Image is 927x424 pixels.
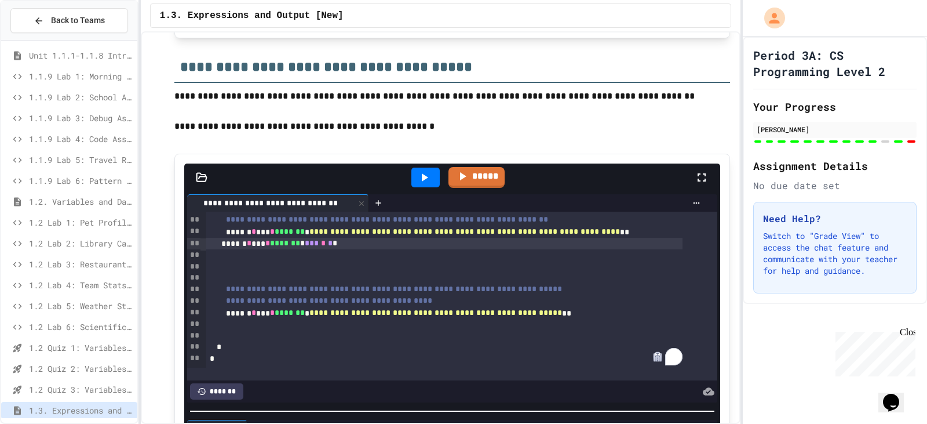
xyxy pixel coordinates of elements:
iframe: chat widget [878,378,915,412]
span: 1.1.9 Lab 3: Debug Assembly [29,112,133,124]
iframe: chat widget [831,327,915,376]
h2: Assignment Details [753,158,917,174]
span: 1.2 Quiz 1: Variables and Data Types [29,342,133,354]
span: Back to Teams [51,15,105,27]
span: 1.1.9 Lab 4: Code Assembly Challenge [29,133,133,145]
h3: Need Help? [763,212,907,226]
span: 1.2 Quiz 2: Variables and Data Types [29,363,133,375]
span: 1.1.9 Lab 5: Travel Route Debugger [29,154,133,166]
h1: Period 3A: CS Programming Level 2 [753,47,917,79]
span: 1.2 Lab 3: Restaurant Order System [29,258,133,270]
span: 1.2 Lab 2: Library Card Creator [29,237,133,249]
span: 1.1.9 Lab 2: School Announcements [29,91,133,103]
h2: Your Progress [753,99,917,115]
span: Unit 1.1.1-1.1.8 Introduction to Algorithms, Programming and Compilers [29,49,133,61]
span: 1.1.9 Lab 6: Pattern Detective [29,175,133,187]
span: 1.2 Quiz 3: Variables and Data Types [29,383,133,396]
p: Switch to "Grade View" to access the chat feature and communicate with your teacher for help and ... [763,230,907,277]
span: 1.2 Lab 1: Pet Profile Fix [29,216,133,229]
span: 1.3. Expressions and Output [New] [160,9,344,23]
span: 1.2. Variables and Data Types [29,195,133,208]
div: My Account [752,5,788,31]
div: [PERSON_NAME] [757,124,913,135]
span: 1.2 Lab 4: Team Stats Calculator [29,279,133,291]
span: 1.2 Lab 6: Scientific Calculator [29,321,133,333]
span: 1.2 Lab 5: Weather Station Debugger [29,300,133,312]
div: No due date set [753,179,917,193]
span: 1.1.9 Lab 1: Morning Routine Fix [29,70,133,82]
span: 1.3. Expressions and Output [New] [29,404,133,416]
button: Back to Teams [10,8,128,33]
div: Chat with us now!Close [5,5,80,74]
